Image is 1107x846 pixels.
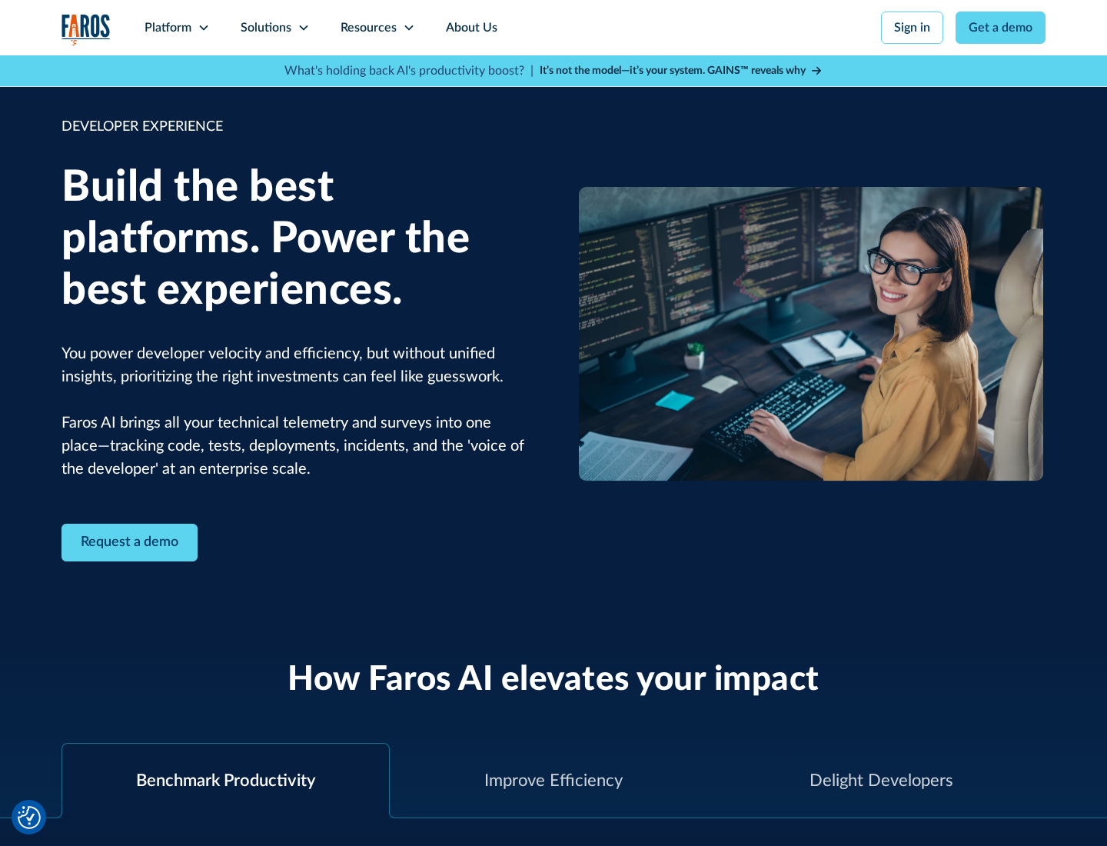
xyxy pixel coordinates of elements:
[881,12,943,44] a: Sign in
[61,342,530,481] p: You power developer velocity and efficiency, but without unified insights, prioritizing the right...
[284,62,534,80] p: What's holding back AI's productivity boost? |
[18,806,41,829] img: Revisit consent button
[61,162,530,318] h1: Build the best platforms. Power the best experiences.
[809,768,953,794] div: Delight Developers
[288,660,819,701] h2: How Faros AI elevates your impact
[145,18,191,37] div: Platform
[61,524,198,561] a: Contact Modal
[540,63,823,79] a: It’s not the model—it’s your system. GAINS™ reveals why
[540,65,806,76] strong: It’s not the model—it’s your system. GAINS™ reveals why
[136,768,315,794] div: Benchmark Productivity
[61,117,530,138] div: DEVELOPER EXPERIENCE
[341,18,397,37] div: Resources
[61,14,111,45] a: home
[241,18,291,37] div: Solutions
[18,806,41,829] button: Cookie Settings
[61,14,111,45] img: Logo of the analytics and reporting company Faros.
[484,768,623,794] div: Improve Efficiency
[956,12,1045,44] a: Get a demo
